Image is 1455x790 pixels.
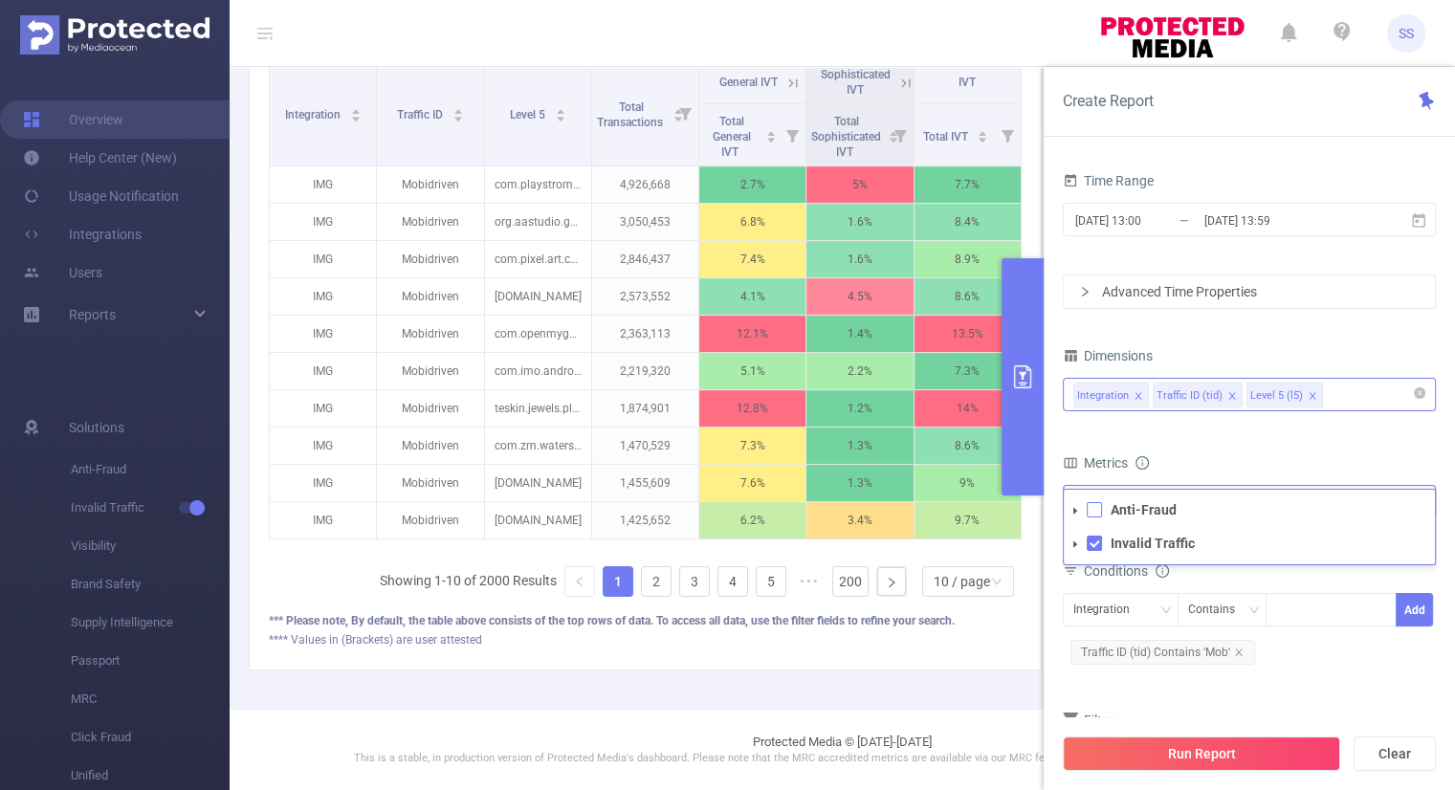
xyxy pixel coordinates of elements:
span: Conditions [1084,563,1169,579]
i: Filter menu [672,61,698,165]
p: 6.8% [699,204,805,240]
div: Sort [350,106,362,118]
p: 1.3% [806,428,913,464]
i: icon: info-circle [1135,456,1149,470]
i: icon: info-circle [1156,564,1169,578]
p: 5% [806,166,913,203]
span: Total General IVT [713,115,751,159]
p: 2.7% [699,166,805,203]
p: Mobidriven [377,166,483,203]
p: 8.6% [915,428,1021,464]
p: [DOMAIN_NAME] [485,465,591,501]
p: 5.1% [699,353,805,389]
div: Sort [977,128,988,140]
p: IMG [270,316,376,352]
p: [DOMAIN_NAME] [485,502,591,538]
p: Mobidriven [377,353,483,389]
i: icon: caret-down [350,114,361,120]
p: 8.9% [915,241,1021,277]
div: *** Please note, By default, the table above consists of the top rows of data. To access all data... [269,612,1022,629]
p: 9% [915,465,1021,501]
span: Traffic ID [397,108,446,121]
span: Total Sophisticated IVT [811,115,881,159]
span: Invalid Traffic [71,489,230,527]
i: icon: close [1134,391,1143,403]
a: Users [23,253,102,292]
span: Reports [69,307,116,322]
a: Integrations [23,215,142,253]
i: icon: caret-up [555,106,565,112]
p: 7.6% [699,465,805,501]
li: Next Page [876,566,907,597]
div: Sort [555,106,566,118]
span: Passport [71,642,230,680]
p: 2,219,320 [592,353,698,389]
a: Overview [23,100,123,139]
p: 12.1% [699,316,805,352]
a: 1 [604,567,632,596]
p: com.pixel.art.coloring.color.number [485,241,591,277]
i: icon: left [574,576,585,587]
span: Integration [285,108,343,121]
p: [DOMAIN_NAME] [485,278,591,315]
p: 1.3% [806,465,913,501]
p: 1.6% [806,241,913,277]
i: icon: caret-down [1070,506,1080,516]
p: IMG [270,390,376,427]
p: 3.4% [806,502,913,538]
strong: Invalid Traffic [1111,536,1195,551]
div: icon: rightAdvanced Time Properties [1064,275,1435,308]
a: 5 [757,567,785,596]
p: 7.4% [699,241,805,277]
span: Brand Safety [71,565,230,603]
p: 8.4% [915,204,1021,240]
p: 12.8% [699,390,805,427]
span: ••• [794,566,825,597]
p: 1.2% [806,390,913,427]
li: Previous Page [564,566,595,597]
footer: Protected Media © [DATE]-[DATE] [230,709,1455,790]
p: 2.2% [806,353,913,389]
p: com.playstrom.dop2 [485,166,591,203]
button: Run Report [1063,736,1340,771]
p: com.openmygame.games.android.fillwordsoffline [485,316,591,352]
p: 1,874,901 [592,390,698,427]
p: 6.2% [699,502,805,538]
p: IMG [270,502,376,538]
div: Sort [452,106,464,118]
span: MRC [71,680,230,718]
li: Traffic ID (tid) [1153,383,1243,407]
span: Dimensions [1063,348,1153,363]
i: icon: close-circle [1414,387,1425,399]
input: Start date [1073,208,1228,233]
i: icon: caret-up [978,128,988,134]
button: Clear [1354,736,1436,771]
li: 200 [832,566,869,597]
i: icon: down [991,576,1003,589]
p: IMG [270,241,376,277]
li: 5 [756,566,786,597]
span: IVT [959,76,976,89]
i: icon: right [1079,286,1091,297]
i: icon: down [1248,604,1260,618]
a: Help Center (New) [23,139,177,177]
i: icon: caret-down [978,135,988,141]
p: 2,363,113 [592,316,698,352]
i: icon: down [1160,604,1172,618]
p: 3,050,453 [592,204,698,240]
p: IMG [270,166,376,203]
span: Anti-Fraud [71,450,230,489]
i: icon: close [1234,647,1244,657]
i: icon: right [886,577,897,588]
p: Mobidriven [377,204,483,240]
p: 7.7% [915,166,1021,203]
strong: Anti-Fraud [1111,502,1177,517]
div: Sort [765,128,777,140]
span: Sophisticated IVT [820,68,890,97]
p: 14% [915,390,1021,427]
p: 8.6% [915,278,1021,315]
div: Level 5 (l5) [1250,384,1303,408]
p: IMG [270,428,376,464]
p: 4.1% [699,278,805,315]
li: Level 5 (l5) [1246,383,1323,407]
